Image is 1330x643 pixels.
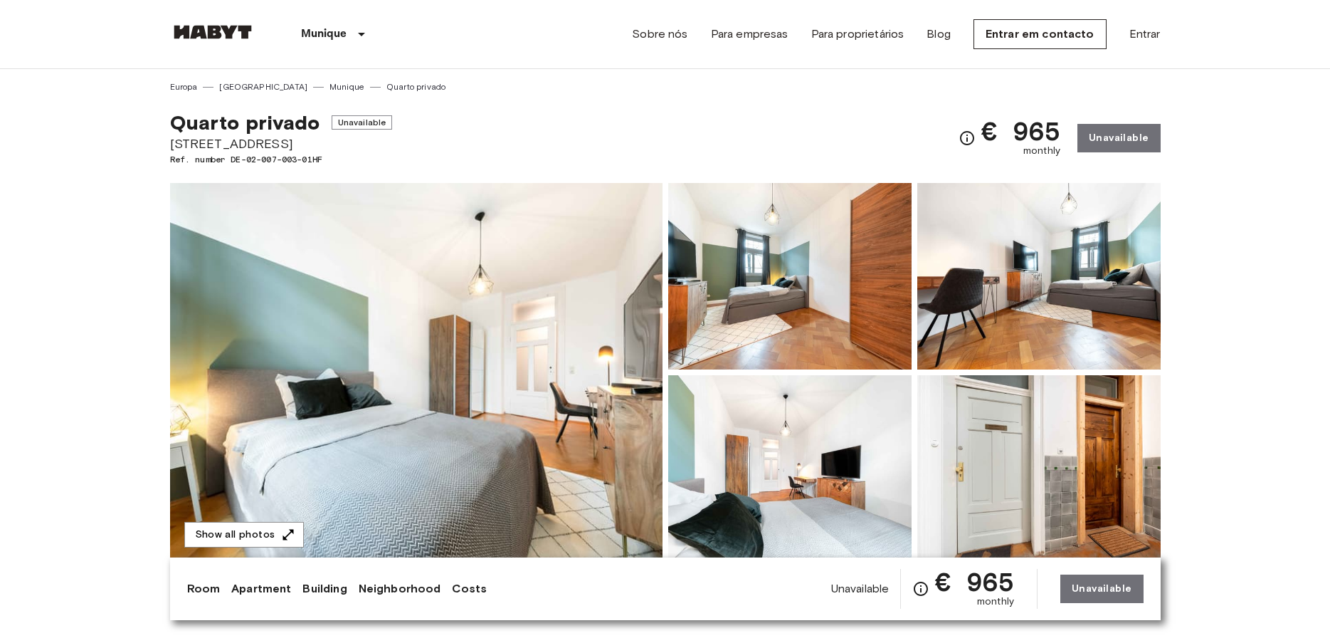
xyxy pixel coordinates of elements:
[973,19,1107,49] a: Entrar em contacto
[170,135,393,153] span: [STREET_ADDRESS]
[184,522,304,548] button: Show all photos
[452,580,487,597] a: Costs
[170,80,198,93] a: Europa
[927,26,951,43] a: Blog
[170,183,663,562] img: Marketing picture of unit DE-02-007-003-01HF
[187,580,221,597] a: Room
[632,26,687,43] a: Sobre nós
[219,80,307,93] a: [GEOGRAPHIC_DATA]
[170,110,320,135] span: Quarto privado
[977,595,1014,609] span: monthly
[912,580,929,597] svg: Check cost overview for full price breakdown. Please note that discounts apply to new joiners onl...
[231,580,291,597] a: Apartment
[386,80,445,93] a: Quarto privado
[302,580,347,597] a: Building
[332,115,393,130] span: Unavailable
[917,375,1161,562] img: Picture of unit DE-02-007-003-01HF
[831,581,890,597] span: Unavailable
[981,118,1060,144] span: € 965
[711,26,788,43] a: Para empresas
[811,26,904,43] a: Para proprietários
[668,183,912,370] img: Picture of unit DE-02-007-003-01HF
[1023,144,1060,158] span: monthly
[1129,26,1161,43] a: Entrar
[935,569,1014,595] span: € 965
[668,375,912,562] img: Picture of unit DE-02-007-003-01HF
[170,153,393,166] span: Ref. number DE-02-007-003-01HF
[170,25,255,39] img: Habyt
[329,80,364,93] a: Munique
[917,183,1161,370] img: Picture of unit DE-02-007-003-01HF
[359,580,441,597] a: Neighborhood
[301,26,347,43] p: Munique
[959,130,976,147] svg: Check cost overview for full price breakdown. Please note that discounts apply to new joiners onl...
